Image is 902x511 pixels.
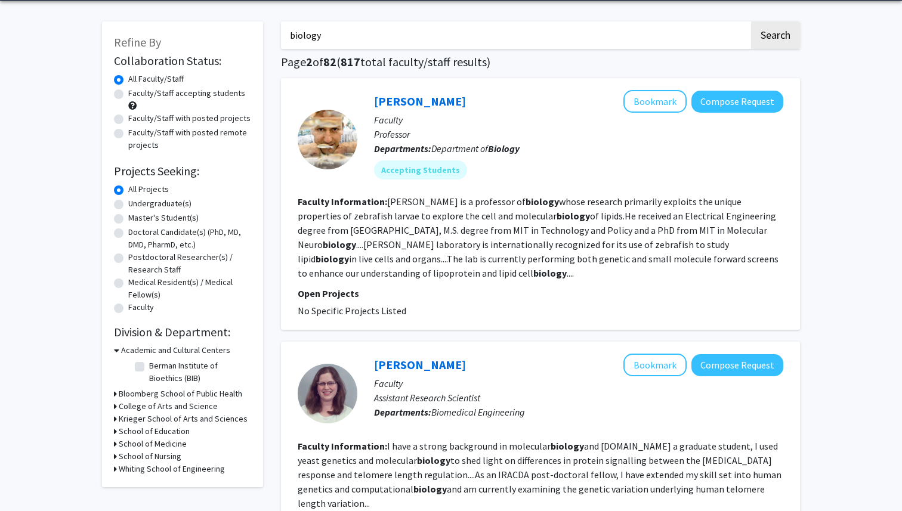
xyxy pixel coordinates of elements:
[298,196,779,279] fg-read-more: [PERSON_NAME] is a professor of whose research primarily exploits the unique properties of zebraf...
[533,267,567,279] b: biology
[281,21,749,49] input: Search Keywords
[114,164,251,178] h2: Projects Seeking:
[121,344,230,357] h3: Academic and Cultural Centers
[9,457,51,502] iframe: Chat
[691,354,783,376] button: Compose Request to Rebecca Keener
[298,305,406,317] span: No Specific Projects Listed
[298,196,387,208] b: Faculty Information:
[316,253,349,265] b: biology
[128,112,251,125] label: Faculty/Staff with posted projects
[374,127,783,141] p: Professor
[128,226,251,251] label: Doctoral Candidate(s) (PhD, MD, DMD, PharmD, etc.)
[128,183,169,196] label: All Projects
[298,440,387,452] b: Faculty Information:
[323,239,356,250] b: biology
[114,54,251,68] h2: Collaboration Status:
[417,454,450,466] b: biology
[128,73,184,85] label: All Faculty/Staff
[374,357,466,372] a: [PERSON_NAME]
[374,143,431,154] b: Departments:
[119,425,190,438] h3: School of Education
[691,91,783,113] button: Compose Request to Steven Farber
[341,54,360,69] span: 817
[128,212,199,224] label: Master's Student(s)
[128,251,251,276] label: Postdoctoral Researcher(s) / Research Staff
[114,35,161,49] span: Refine By
[128,197,191,210] label: Undergraduate(s)
[128,276,251,301] label: Medical Resident(s) / Medical Fellow(s)
[114,325,251,339] h2: Division & Department:
[119,438,187,450] h3: School of Medicine
[374,160,467,179] mat-chip: Accepting Students
[119,450,181,463] h3: School of Nursing
[413,483,447,495] b: biology
[119,400,218,413] h3: College of Arts and Science
[623,354,687,376] button: Add Rebecca Keener to Bookmarks
[281,55,800,69] h1: Page of ( total faculty/staff results)
[128,87,245,100] label: Faculty/Staff accepting students
[298,440,781,509] fg-read-more: I have a strong background in molecular and [DOMAIN_NAME] a graduate student, I used yeast geneti...
[374,376,783,391] p: Faculty
[298,286,783,301] p: Open Projects
[323,54,336,69] span: 82
[488,143,520,154] b: Biology
[119,388,242,400] h3: Bloomberg School of Public Health
[149,360,248,385] label: Berman Institute of Bioethics (BIB)
[119,463,225,475] h3: Whiting School of Engineering
[119,413,248,425] h3: Krieger School of Arts and Sciences
[374,94,466,109] a: [PERSON_NAME]
[557,210,590,222] b: biology
[128,301,154,314] label: Faculty
[374,406,431,418] b: Departments:
[751,21,800,49] button: Search
[431,406,525,418] span: Biomedical Engineering
[128,126,251,151] label: Faculty/Staff with posted remote projects
[306,54,313,69] span: 2
[526,196,559,208] b: biology
[551,440,584,452] b: biology
[374,113,783,127] p: Faculty
[374,391,783,405] p: Assistant Research Scientist
[623,90,687,113] button: Add Steven Farber to Bookmarks
[431,143,520,154] span: Department of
